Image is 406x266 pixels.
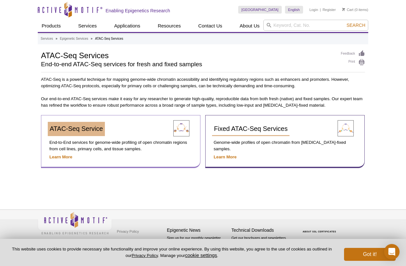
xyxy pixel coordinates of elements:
h2: End-to-end ATAC-Seq services for fresh and fixed samples [41,61,334,67]
button: cookie settings [185,252,217,258]
h1: ATAC-Seq Services [41,50,334,60]
img: Active Motif, [38,210,112,236]
a: Print [341,59,365,66]
button: Search [345,22,367,28]
p: This website uses cookies to provide necessary site functionality and improve your online experie... [10,246,333,259]
li: | [320,6,321,14]
button: Got it! [344,248,396,261]
p: ATAC-Seq is a powerful technique for mapping genome-wide chromatin accessibility and identifying ... [41,76,365,89]
a: Epigenetic Services [60,36,88,42]
a: Feedback [341,50,365,57]
a: Terms & Conditions [115,236,149,246]
p: Get our brochures and newsletters, or request them by mail. [231,235,293,252]
a: Services [41,36,53,42]
p: Our end-to-end ATAC-Seq services make it easy for any researcher to generate high-quality, reprod... [41,96,365,109]
a: ATAC-Seq Service [48,122,105,136]
div: Open Intercom Messenger [384,244,400,260]
a: Cart [342,7,353,12]
h4: Epigenetic News [167,228,228,233]
a: ABOUT SSL CERTIFICATES [303,230,336,233]
a: Privacy Policy [132,253,158,258]
a: About Us [236,20,264,32]
p: End-to-End services for genome-wide profiling of open chromatin regions from cell lines, primary ... [48,139,194,152]
h4: Technical Downloads [231,228,293,233]
span: ATAC-Seq Service [50,125,103,132]
a: English [285,6,303,14]
h2: Enabling Epigenetics Research [106,8,170,14]
p: Sign up for our monthly newsletter highlighting recent publications in the field of epigenetics. [167,235,228,257]
a: Fixed ATAC-Seq Services [212,122,289,136]
a: Learn More [49,154,72,159]
a: Learn More [214,154,237,159]
a: Contact Us [194,20,226,32]
a: Login [310,7,318,12]
a: Applications [110,20,144,32]
a: Resources [154,20,185,32]
input: Keyword, Cat. No. [263,20,368,31]
li: » [91,37,93,40]
a: Privacy Policy [115,227,140,236]
span: Search [347,23,365,28]
a: Services [74,20,101,32]
a: [GEOGRAPHIC_DATA] [238,6,282,14]
table: Click to Verify - This site chose Symantec SSL for secure e-commerce and confidential communicati... [296,221,344,235]
img: Your Cart [342,8,345,11]
a: Register [322,7,336,12]
span: Fixed ATAC-Seq Services [214,125,288,132]
img: ATAC-Seq Service [173,120,189,136]
a: Products [38,20,65,32]
li: ATAC-Seq Services [95,37,123,40]
li: » [56,37,57,40]
img: Fixed ATAC-Seq Service [338,120,354,136]
li: (0 items) [342,6,368,14]
p: Genome-wide profiles of open chromatin from [MEDICAL_DATA]-fixed samples. [212,139,358,152]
